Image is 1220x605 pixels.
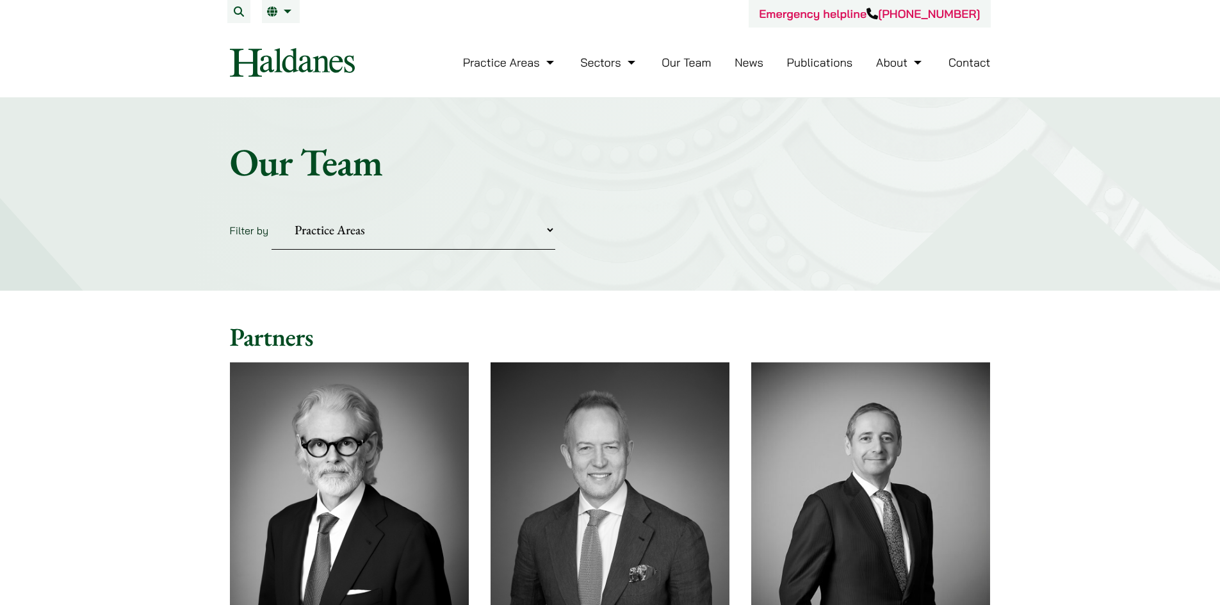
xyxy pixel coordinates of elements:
[662,55,711,70] a: Our Team
[267,6,295,17] a: EN
[948,55,991,70] a: Contact
[759,6,980,21] a: Emergency helpline[PHONE_NUMBER]
[735,55,763,70] a: News
[230,48,355,77] img: Logo of Haldanes
[463,55,557,70] a: Practice Areas
[580,55,638,70] a: Sectors
[230,321,991,352] h2: Partners
[230,224,269,237] label: Filter by
[876,55,925,70] a: About
[230,139,991,185] h1: Our Team
[787,55,853,70] a: Publications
